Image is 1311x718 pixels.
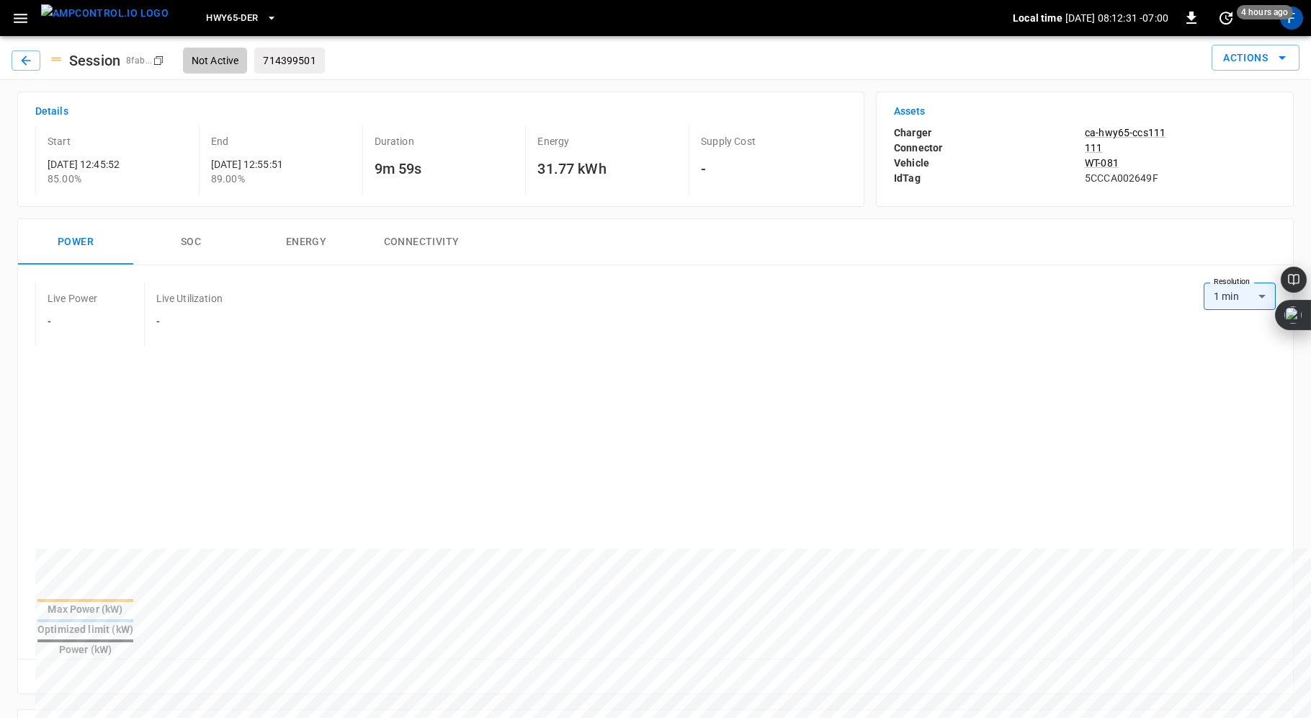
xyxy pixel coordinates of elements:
[1085,156,1276,170] a: WT-081
[537,134,683,149] p: Energy
[894,171,1085,186] p: IdTag
[894,125,1085,141] p: Charger
[183,48,248,74] div: Not Active
[1085,125,1276,140] a: ca-hwy65-ccs111
[1237,5,1293,19] span: 4 hours ago
[1212,45,1299,71] button: Actions
[364,219,479,265] button: Connectivity
[126,56,153,66] span: 8fab ...
[48,314,98,330] h6: -
[48,172,193,186] p: 85.00 %
[1085,141,1276,155] a: 111
[48,157,193,172] p: [DATE] 12:45:52
[894,156,1085,171] p: Vehicle
[156,291,223,306] p: Live Utilization
[41,4,169,22] img: ampcontrol.io logo
[1204,283,1276,310] div: 1 min
[1085,171,1276,185] p: 5CCCA002649F
[48,291,98,306] p: Live Power
[375,134,520,149] p: Duration
[35,104,846,120] h6: Details
[152,53,166,68] div: copy
[249,219,364,265] button: Energy
[1065,11,1168,25] p: [DATE] 08:12:31 -07:00
[1280,6,1303,30] div: profile-icon
[18,219,133,265] button: Power
[206,10,258,27] span: HWY65-DER
[894,104,1276,120] h6: Assets
[211,172,357,186] p: 89.00%
[263,53,316,68] p: 714399501
[537,157,683,180] h6: 31.77 kWh
[701,134,846,149] p: Supply Cost
[211,134,357,149] p: End
[156,314,223,330] h6: -
[1214,276,1250,288] label: Resolution
[133,219,249,265] button: SOC
[701,157,846,180] h6: -
[1013,11,1062,25] p: Local time
[211,157,357,172] p: [DATE] 12:55:51
[1214,6,1238,30] button: set refresh interval
[375,157,520,180] h6: 9m 59s
[48,134,193,149] p: Start
[63,49,126,72] h6: Session
[200,4,282,32] button: HWY65-DER
[894,141,1085,156] p: Connector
